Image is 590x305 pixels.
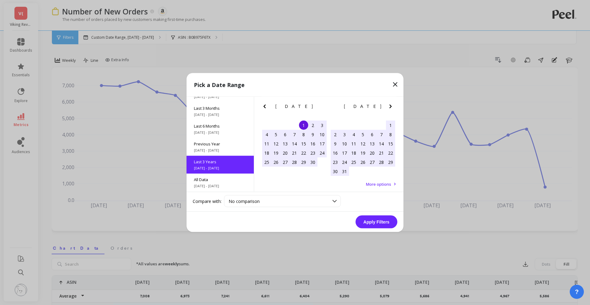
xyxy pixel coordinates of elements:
div: Choose Sunday, October 23rd, 2022 [331,157,340,167]
div: Choose Saturday, October 1st, 2022 [386,121,395,130]
div: Choose Wednesday, September 7th, 2022 [290,130,299,139]
div: Choose Thursday, September 15th, 2022 [299,139,308,148]
span: [DATE] - [DATE] [194,94,246,99]
span: [DATE] [344,104,382,109]
span: [DATE] [275,104,314,109]
div: Choose Wednesday, September 28th, 2022 [290,157,299,167]
div: Choose Sunday, September 11th, 2022 [262,139,271,148]
div: Choose Saturday, September 10th, 2022 [317,130,327,139]
button: ? [570,285,584,299]
div: Choose Monday, September 26th, 2022 [271,157,281,167]
span: All Data [194,177,246,182]
label: Compare with: [193,198,222,204]
button: Apply Filters [356,216,397,228]
div: month 2022-09 [262,121,327,167]
div: month 2022-10 [331,121,395,176]
div: Choose Sunday, September 4th, 2022 [262,130,271,139]
div: Choose Monday, September 12th, 2022 [271,139,281,148]
div: Choose Wednesday, October 26th, 2022 [358,157,368,167]
div: Choose Tuesday, September 6th, 2022 [281,130,290,139]
div: Choose Friday, October 14th, 2022 [377,139,386,148]
span: [DATE] - [DATE] [194,166,246,171]
div: Choose Sunday, October 30th, 2022 [331,167,340,176]
div: Choose Thursday, September 29th, 2022 [299,157,308,167]
div: Choose Thursday, October 13th, 2022 [368,139,377,148]
div: Choose Saturday, September 3rd, 2022 [317,121,327,130]
div: Choose Wednesday, September 14th, 2022 [290,139,299,148]
div: Choose Tuesday, October 11th, 2022 [349,139,358,148]
div: Choose Saturday, October 22nd, 2022 [386,148,395,157]
div: Choose Friday, September 2nd, 2022 [308,121,317,130]
div: Choose Tuesday, September 13th, 2022 [281,139,290,148]
button: Next Month [318,103,328,113]
div: Choose Thursday, October 20th, 2022 [368,148,377,157]
button: Next Month [387,103,397,113]
span: Last 3 Months [194,105,246,111]
span: No comparison [229,198,260,204]
div: Choose Friday, October 21st, 2022 [377,148,386,157]
span: Last 3 Years [194,159,246,164]
div: Choose Sunday, October 2nd, 2022 [331,130,340,139]
div: Choose Saturday, October 29th, 2022 [386,157,395,167]
div: Choose Thursday, October 6th, 2022 [368,130,377,139]
div: Choose Friday, September 16th, 2022 [308,139,317,148]
div: Choose Monday, October 17th, 2022 [340,148,349,157]
div: Choose Thursday, September 1st, 2022 [299,121,308,130]
div: Choose Monday, October 24th, 2022 [340,157,349,167]
div: Choose Tuesday, September 27th, 2022 [281,157,290,167]
div: Choose Friday, September 30th, 2022 [308,157,317,167]
span: [DATE] - [DATE] [194,130,246,135]
div: Choose Sunday, September 18th, 2022 [262,148,271,157]
button: Previous Month [261,103,271,113]
div: Choose Thursday, October 27th, 2022 [368,157,377,167]
div: Choose Sunday, October 9th, 2022 [331,139,340,148]
div: Choose Friday, September 23rd, 2022 [308,148,317,157]
div: Choose Wednesday, October 19th, 2022 [358,148,368,157]
div: Choose Friday, October 28th, 2022 [377,157,386,167]
div: Choose Thursday, September 22nd, 2022 [299,148,308,157]
span: Last 6 Months [194,123,246,129]
div: Choose Thursday, September 8th, 2022 [299,130,308,139]
div: Choose Monday, September 19th, 2022 [271,148,281,157]
div: Choose Tuesday, October 25th, 2022 [349,157,358,167]
span: More options [366,181,391,187]
span: Previous Year [194,141,246,147]
span: [DATE] - [DATE] [194,112,246,117]
div: Choose Sunday, October 16th, 2022 [331,148,340,157]
div: Choose Saturday, October 15th, 2022 [386,139,395,148]
div: Choose Wednesday, September 21st, 2022 [290,148,299,157]
div: Choose Monday, September 5th, 2022 [271,130,281,139]
div: Choose Monday, October 10th, 2022 [340,139,349,148]
div: Choose Tuesday, October 18th, 2022 [349,148,358,157]
div: Choose Saturday, September 17th, 2022 [317,139,327,148]
p: Pick a Date Range [194,81,245,89]
div: Choose Friday, September 9th, 2022 [308,130,317,139]
div: Choose Friday, October 7th, 2022 [377,130,386,139]
div: Choose Saturday, October 8th, 2022 [386,130,395,139]
div: Choose Saturday, September 24th, 2022 [317,148,327,157]
div: Choose Monday, October 3rd, 2022 [340,130,349,139]
span: ? [575,287,579,296]
span: [DATE] - [DATE] [194,148,246,153]
div: Choose Tuesday, October 4th, 2022 [349,130,358,139]
div: Choose Monday, October 31st, 2022 [340,167,349,176]
span: [DATE] - [DATE] [194,184,246,188]
div: Choose Sunday, September 25th, 2022 [262,157,271,167]
div: Choose Wednesday, October 12th, 2022 [358,139,368,148]
div: Choose Tuesday, September 20th, 2022 [281,148,290,157]
button: Previous Month [329,103,339,113]
div: Choose Wednesday, October 5th, 2022 [358,130,368,139]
